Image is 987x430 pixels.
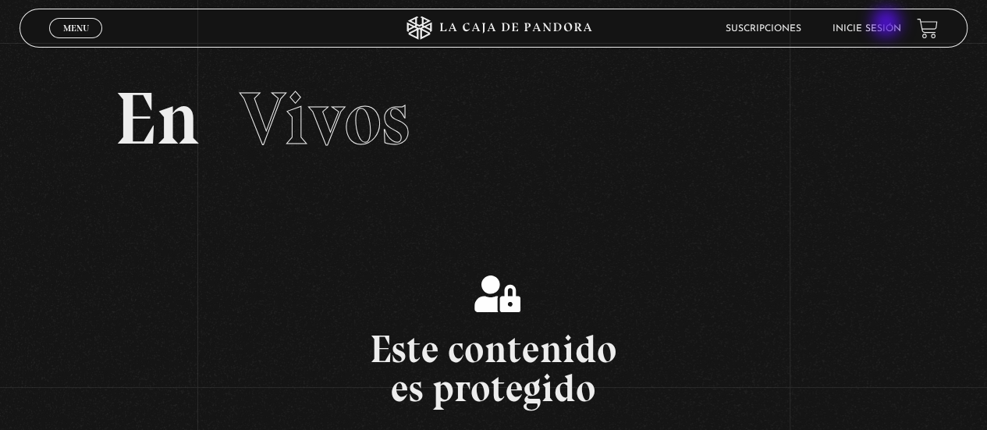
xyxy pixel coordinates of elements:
[58,37,94,48] span: Cerrar
[240,74,410,163] span: Vivos
[917,18,938,39] a: View your shopping cart
[726,24,801,34] a: Suscripciones
[833,24,901,34] a: Inicie sesión
[63,23,89,33] span: Menu
[115,82,873,156] h2: En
